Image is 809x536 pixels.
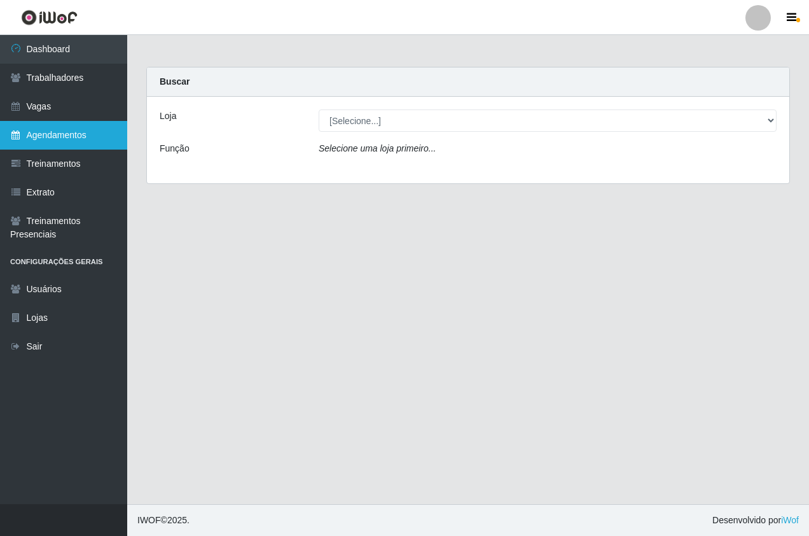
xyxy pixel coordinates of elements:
a: iWof [781,515,799,525]
strong: Buscar [160,76,190,87]
label: Loja [160,109,176,123]
label: Função [160,142,190,155]
i: Selecione uma loja primeiro... [319,143,436,153]
span: IWOF [137,515,161,525]
span: Desenvolvido por [712,514,799,527]
span: © 2025 . [137,514,190,527]
img: CoreUI Logo [21,10,78,25]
